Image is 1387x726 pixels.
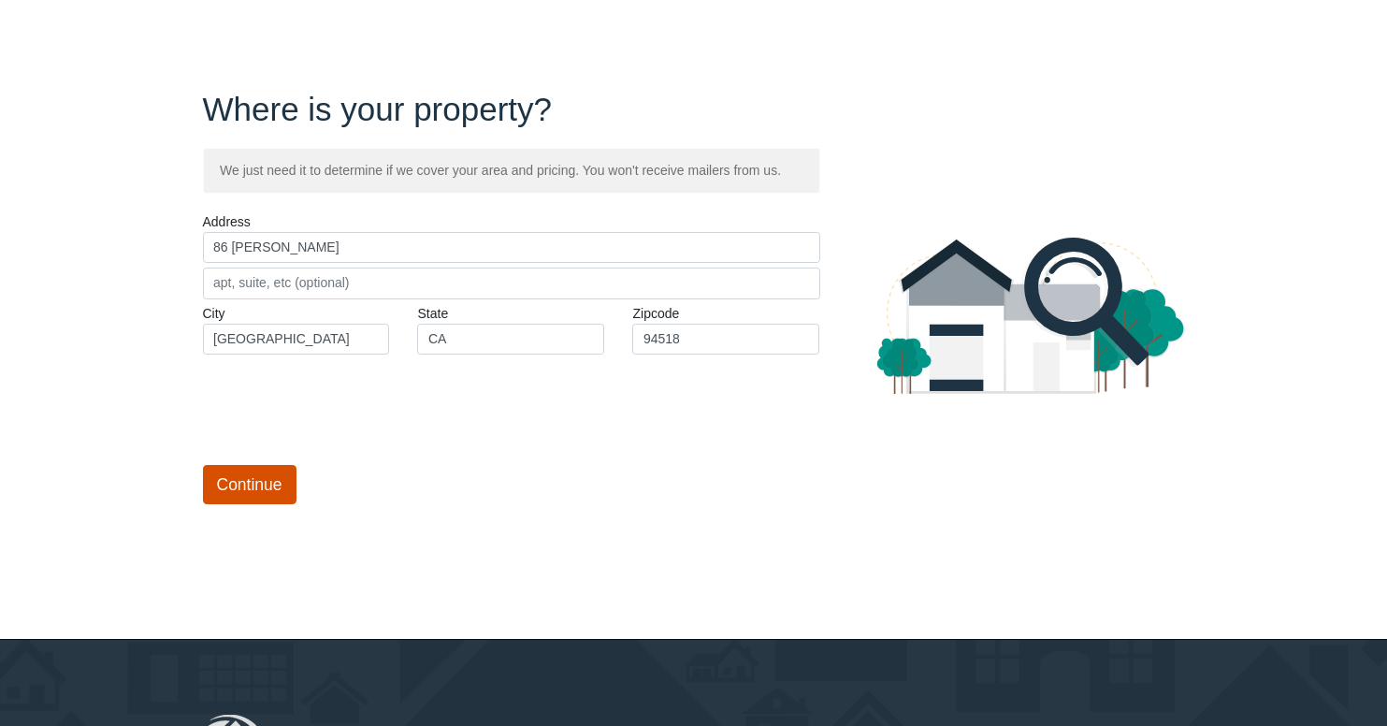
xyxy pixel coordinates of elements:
input: Enter a location [203,232,820,264]
img: Where is your home? [876,238,1185,394]
div: State [403,304,618,356]
input: apt, suite, etc (optional) [203,268,820,299]
div: Address [203,212,820,299]
h1: Where is your property? [203,90,820,129]
div: City [189,304,404,356]
iframe: reCAPTCHA [203,373,487,446]
input: Continue [203,465,296,504]
div: Zipcode [618,304,833,356]
p: We just need it to determine if we cover your area and pricing. You won't receive mailers from us. [203,148,820,193]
